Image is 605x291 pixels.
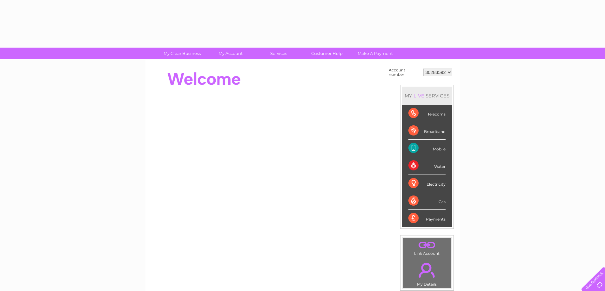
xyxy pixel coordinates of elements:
[204,48,257,59] a: My Account
[408,192,446,210] div: Gas
[402,87,452,105] div: MY SERVICES
[408,175,446,192] div: Electricity
[387,66,422,78] td: Account number
[408,210,446,227] div: Payments
[301,48,353,59] a: Customer Help
[408,157,446,175] div: Water
[349,48,401,59] a: Make A Payment
[412,93,426,99] div: LIVE
[404,239,450,250] a: .
[402,237,452,257] td: Link Account
[408,105,446,122] div: Telecoms
[252,48,305,59] a: Services
[408,122,446,140] div: Broadband
[156,48,208,59] a: My Clear Business
[404,259,450,281] a: .
[402,257,452,288] td: My Details
[408,140,446,157] div: Mobile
